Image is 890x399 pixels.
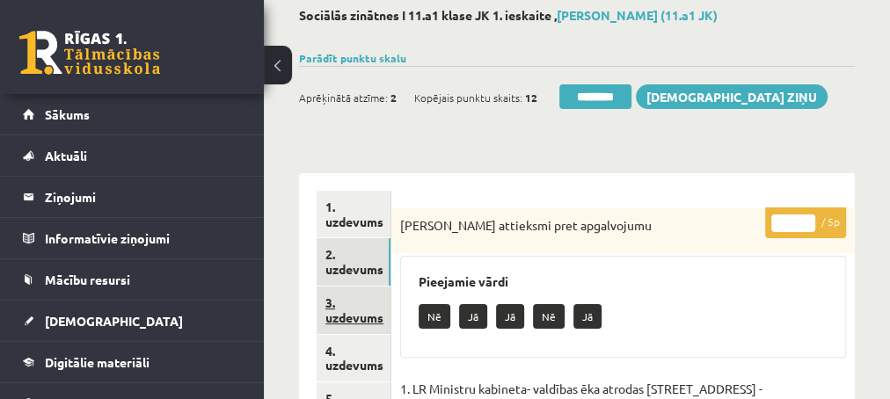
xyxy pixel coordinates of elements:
[23,259,242,300] a: Mācību resursi
[19,31,160,75] a: Rīgas 1. Tālmācības vidusskola
[765,207,846,238] p: / 5p
[525,84,537,111] span: 12
[317,335,390,382] a: 4. uzdevums
[496,304,524,329] p: Jā
[45,148,87,163] span: Aktuāli
[317,287,390,334] a: 3. uzdevums
[419,304,450,329] p: Nē
[636,84,828,109] a: [DEMOGRAPHIC_DATA] ziņu
[23,342,242,382] a: Digitālie materiāli
[45,272,130,287] span: Mācību resursi
[414,84,522,111] span: Kopējais punktu skaits:
[299,51,406,65] a: Parādīt punktu skalu
[400,217,758,235] p: [PERSON_NAME] attieksmi pret apgalvojumu
[45,106,90,122] span: Sākums
[299,8,855,23] h2: Sociālās zinātnes I 11.a1 klase JK 1. ieskaite ,
[459,304,487,329] p: Jā
[45,313,183,329] span: [DEMOGRAPHIC_DATA]
[45,354,150,370] span: Digitālie materiāli
[573,304,602,329] p: Jā
[18,18,425,36] body: Editor, wiswyg-editor-47433797629740-1760000357-508
[23,94,242,134] a: Sākums
[299,84,388,111] span: Aprēķinātā atzīme:
[45,177,242,217] legend: Ziņojumi
[23,177,242,217] a: Ziņojumi
[23,135,242,176] a: Aktuāli
[45,218,242,258] legend: Informatīvie ziņojumi
[23,218,242,258] a: Informatīvie ziņojumi
[317,191,390,238] a: 1. uzdevums
[419,274,828,289] h3: Pieejamie vārdi
[533,304,565,329] p: Nē
[23,301,242,341] a: [DEMOGRAPHIC_DATA]
[390,84,397,111] span: 2
[317,238,390,286] a: 2. uzdevums
[557,7,718,23] a: [PERSON_NAME] (11.a1 JK)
